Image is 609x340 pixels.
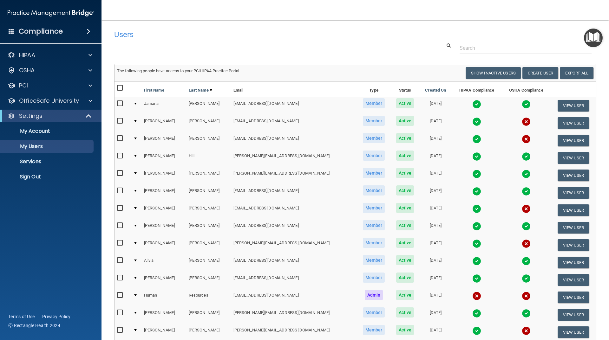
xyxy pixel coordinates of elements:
img: PMB logo [8,7,94,19]
button: View User [558,135,589,146]
td: [EMAIL_ADDRESS][DOMAIN_NAME] [231,289,357,306]
span: Member [363,133,385,143]
td: [PERSON_NAME][EMAIL_ADDRESS][DOMAIN_NAME] [231,149,357,167]
span: Member [363,98,385,108]
button: Create User [522,67,558,79]
h4: Compliance [19,27,63,36]
td: [PERSON_NAME][EMAIL_ADDRESS][DOMAIN_NAME] [231,236,357,254]
img: cross.ca9f0e7f.svg [522,292,531,300]
img: cross.ca9f0e7f.svg [522,117,531,126]
a: Settings [8,112,92,120]
td: [DATE] [419,97,452,114]
td: [PERSON_NAME] [141,184,186,202]
td: [PERSON_NAME] [141,219,186,236]
td: [PERSON_NAME] [186,306,231,324]
button: View User [558,309,589,321]
td: [PERSON_NAME] [141,202,186,219]
td: Jamaria [141,97,186,114]
td: [DATE] [419,254,452,271]
a: Created On [425,87,446,94]
td: [EMAIL_ADDRESS][DOMAIN_NAME] [231,184,357,202]
span: Member [363,220,385,230]
td: [EMAIL_ADDRESS][DOMAIN_NAME] [231,97,357,114]
img: cross.ca9f0e7f.svg [522,204,531,213]
img: tick.e7d51cea.svg [522,100,531,109]
img: tick.e7d51cea.svg [472,257,481,266]
span: Member [363,307,385,318]
td: [PERSON_NAME] [186,184,231,202]
button: Show Inactive Users [466,67,521,79]
span: Admin [365,290,383,300]
a: Last Name [189,87,212,94]
td: [EMAIL_ADDRESS][DOMAIN_NAME] [231,114,357,132]
p: My Account [4,128,91,134]
a: First Name [144,87,164,94]
td: Alivia [141,254,186,271]
span: Active [396,151,414,161]
img: cross.ca9f0e7f.svg [522,135,531,144]
img: tick.e7d51cea.svg [472,222,481,231]
td: [EMAIL_ADDRESS][DOMAIN_NAME] [231,202,357,219]
span: Member [363,273,385,283]
button: View User [558,257,589,268]
img: tick.e7d51cea.svg [472,187,481,196]
span: Active [396,116,414,126]
img: tick.e7d51cea.svg [472,274,481,283]
a: Terms of Use [8,313,35,320]
img: tick.e7d51cea.svg [522,187,531,196]
a: Export All [560,67,593,79]
span: Active [396,98,414,108]
img: tick.e7d51cea.svg [472,204,481,213]
td: [PERSON_NAME] [141,114,186,132]
img: tick.e7d51cea.svg [522,257,531,266]
a: OfficeSafe University [8,97,92,105]
span: Member [363,238,385,248]
button: View User [558,152,589,164]
td: [PERSON_NAME] [186,271,231,289]
td: [DATE] [419,306,452,324]
td: [PERSON_NAME] [186,132,231,149]
td: Human [141,289,186,306]
img: tick.e7d51cea.svg [472,170,481,178]
p: Sign Out [4,174,91,180]
span: Member [363,168,385,178]
p: Settings [19,112,43,120]
th: Type [357,82,391,97]
td: [DATE] [419,202,452,219]
img: tick.e7d51cea.svg [472,326,481,335]
a: Privacy Policy [42,313,71,320]
td: [EMAIL_ADDRESS][DOMAIN_NAME] [231,132,357,149]
td: [PERSON_NAME] [186,236,231,254]
td: [PERSON_NAME][EMAIL_ADDRESS][DOMAIN_NAME] [231,167,357,184]
td: [PERSON_NAME] [186,202,231,219]
span: Active [396,203,414,213]
span: Active [396,238,414,248]
span: The following people have access to your PCIHIPAA Practice Portal [117,68,239,73]
td: [DATE] [419,289,452,306]
img: tick.e7d51cea.svg [522,152,531,161]
p: OfficeSafe University [19,97,79,105]
img: cross.ca9f0e7f.svg [522,239,531,248]
button: View User [558,239,589,251]
input: Search [460,42,592,54]
button: View User [558,326,589,338]
td: [PERSON_NAME] [186,219,231,236]
span: Member [363,151,385,161]
a: HIPAA [8,51,92,59]
button: View User [558,187,589,199]
button: View User [558,117,589,129]
td: [DATE] [419,219,452,236]
img: tick.e7d51cea.svg [472,117,481,126]
button: View User [558,100,589,112]
span: Active [396,133,414,143]
th: Email [231,82,357,97]
h4: Users [114,30,391,39]
td: [DATE] [419,149,452,167]
a: OSHA [8,67,92,74]
button: View User [558,222,589,234]
p: HIPAA [19,51,35,59]
td: [DATE] [419,236,452,254]
p: My Users [4,143,91,150]
img: tick.e7d51cea.svg [472,239,481,248]
td: [EMAIL_ADDRESS][DOMAIN_NAME] [231,254,357,271]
